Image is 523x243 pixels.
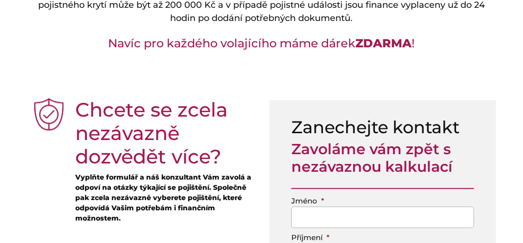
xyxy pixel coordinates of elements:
label: Příjmení [291,233,329,243]
label: Jméno [291,196,324,206]
img: shield.png [34,98,64,130]
strong: ZDARMA [356,36,412,50]
h5: Zavoláme vám zpět s nezávaznou kalkulací [291,141,474,176]
h3: Navíc pro každého volajícího máme dárek ! [34,37,489,50]
strong: Vyplňte formulář a náš konzultant Vám zavolá a odpoví na otázky týkající se pojištění. Společně p... [75,173,251,223]
h2: Chcete se zcela nezávazně dozvědět více? [75,98,254,168]
h4: Zanechejte kontakt [291,115,474,141]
